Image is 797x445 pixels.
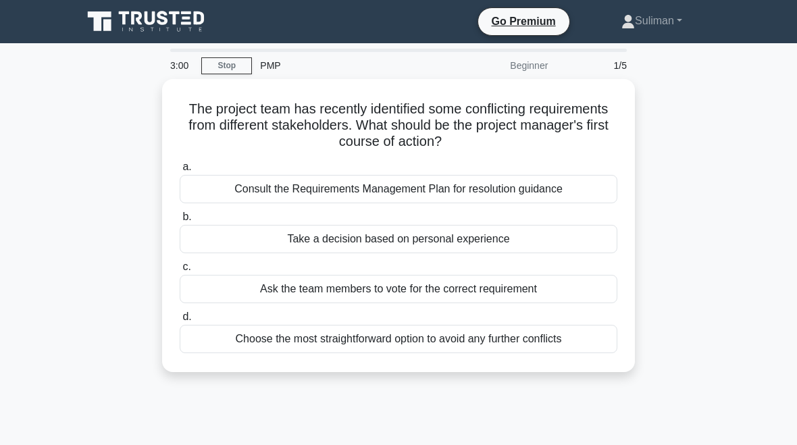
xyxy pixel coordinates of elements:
span: c. [182,261,190,272]
div: Choose the most straightforward option to avoid any further conflicts [180,325,617,353]
span: a. [182,161,191,172]
div: Consult the Requirements Management Plan for resolution guidance [180,175,617,203]
a: Go Premium [484,13,564,30]
h5: The project team has recently identified some conflicting requirements from different stakeholder... [178,101,619,151]
a: Stop [201,57,252,74]
div: Take a decision based on personal experience [180,225,617,253]
div: 3:00 [162,52,201,79]
span: d. [182,311,191,322]
div: PMP [252,52,438,79]
span: b. [182,211,191,222]
div: Beginner [438,52,556,79]
a: Suliman [589,7,715,34]
div: Ask the team members to vote for the correct requirement [180,275,617,303]
div: 1/5 [556,52,635,79]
